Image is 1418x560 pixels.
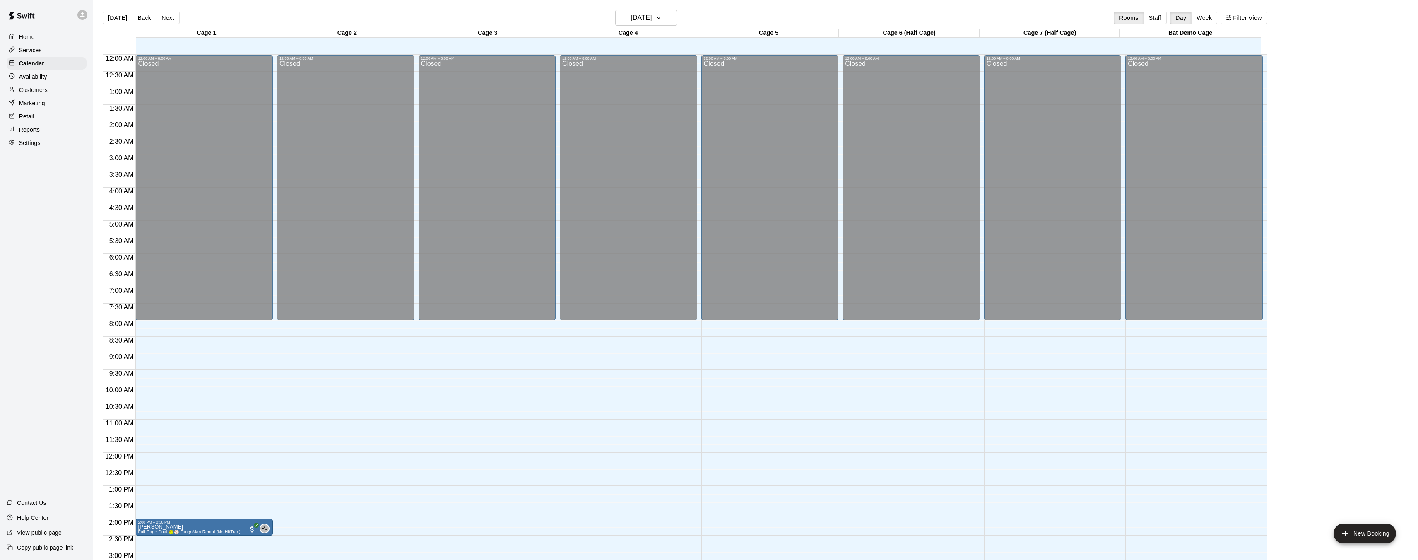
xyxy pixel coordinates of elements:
div: 2:00 PM – 2:30 PM [138,520,270,524]
span: PJ [262,524,268,533]
button: Week [1191,12,1217,24]
span: 2:00 PM [107,519,136,526]
span: 6:30 AM [107,270,136,278]
span: Full Cage Dual 🥎⚾ FungoMan Rental (No HitTrax) [138,530,240,534]
p: Help Center [17,514,48,522]
div: 12:00 AM – 8:00 AM: Closed [843,55,980,320]
div: Cage 5 [698,29,839,37]
div: Bat Demo Cage [1120,29,1260,37]
span: 5:00 AM [107,221,136,228]
div: Cage 4 [558,29,698,37]
div: 12:00 AM – 8:00 AM [1128,56,1260,60]
div: Closed [279,60,412,323]
span: 2:30 AM [107,138,136,145]
div: Closed [845,60,977,323]
span: 12:00 AM [104,55,136,62]
div: 12:00 AM – 8:00 AM [704,56,836,60]
span: 7:00 AM [107,287,136,294]
a: Calendar [7,57,87,70]
div: 12:00 AM – 8:00 AM: Closed [701,55,839,320]
span: 2:30 PM [107,536,136,543]
div: 12:00 AM – 8:00 AM: Closed [560,55,697,320]
div: Presley Jantzi [260,524,270,533]
button: Back [132,12,156,24]
span: 3:30 AM [107,171,136,178]
div: 12:00 AM – 8:00 AM [562,56,695,60]
span: 12:00 PM [103,453,135,460]
div: Closed [704,60,836,323]
button: [DATE] [615,10,677,26]
span: 4:30 AM [107,204,136,211]
span: 11:30 AM [104,436,136,443]
span: 10:30 AM [104,403,136,410]
span: 5:30 AM [107,237,136,244]
div: 12:00 AM – 8:00 AM: Closed [277,55,414,320]
span: 11:00 AM [104,420,136,427]
span: 10:00 AM [104,386,136,393]
a: Customers [7,84,87,96]
div: 12:00 AM – 8:00 AM [987,56,1119,60]
p: Contact Us [17,499,46,507]
a: Retail [7,110,87,123]
p: Calendar [19,59,44,68]
div: Closed [1128,60,1260,323]
a: Availability [7,70,87,83]
span: 7:30 AM [107,304,136,311]
span: 6:00 AM [107,254,136,261]
button: Rooms [1114,12,1144,24]
a: Services [7,44,87,56]
div: 12:00 AM – 8:00 AM [845,56,977,60]
div: Closed [138,60,270,323]
div: Closed [421,60,554,323]
span: 9:30 AM [107,370,136,377]
div: 12:00 AM – 8:00 AM: Closed [1125,55,1263,320]
span: 1:00 AM [107,88,136,95]
button: Staff [1144,12,1167,24]
button: Next [156,12,179,24]
a: Reports [7,123,87,136]
button: Filter View [1221,12,1267,24]
button: [DATE] [103,12,132,24]
div: 2:00 PM – 2:30 PM: Full Cage Dual 🥎⚾ FungoMan Rental (No HitTrax) [135,519,273,536]
span: 1:00 PM [107,486,136,493]
p: View public page [17,529,62,537]
span: 8:00 AM [107,320,136,327]
span: 3:00 AM [107,154,136,162]
div: Cage 1 [136,29,277,37]
p: Reports [19,126,40,134]
p: Availability [19,72,47,81]
span: 4:00 AM [107,188,136,195]
span: Presley Jantzi [263,524,270,533]
p: Settings [19,139,41,147]
span: 3:00 PM [107,552,136,559]
div: 12:00 AM – 8:00 AM [279,56,412,60]
div: Closed [987,60,1119,323]
div: 12:00 AM – 8:00 AM: Closed [419,55,556,320]
h6: [DATE] [631,12,652,24]
div: 12:00 AM – 8:00 AM [421,56,554,60]
span: 12:30 PM [103,469,135,476]
span: 9:00 AM [107,353,136,360]
div: 12:00 AM – 8:00 AM [138,56,270,60]
a: Settings [7,137,87,149]
span: 1:30 PM [107,502,136,509]
p: Marketing [19,99,45,107]
p: Customers [19,86,48,94]
div: 12:00 AM – 8:00 AM: Closed [984,55,1122,320]
p: Retail [19,112,34,121]
span: 8:30 AM [107,337,136,344]
a: Marketing [7,97,87,109]
a: Home [7,31,87,43]
p: Services [19,46,42,54]
div: Cage 3 [417,29,558,37]
span: 12:30 AM [104,72,136,79]
div: Cage 7 (Half Cage) [980,29,1120,37]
